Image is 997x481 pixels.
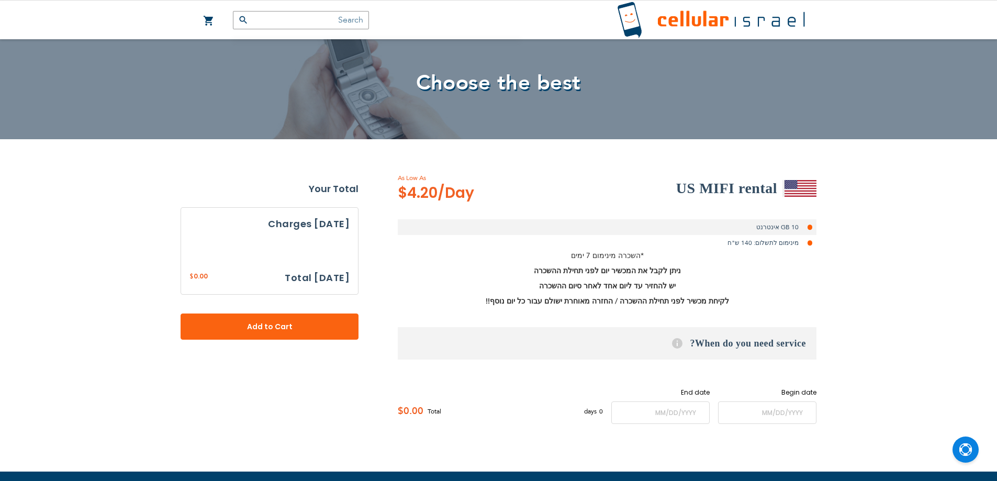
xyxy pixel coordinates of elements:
span: Add to Cart [215,321,324,332]
h3: [DATE] Total [285,270,350,286]
label: Begin date [718,388,816,397]
span: As Low As [398,173,502,183]
span: /Day [438,183,474,204]
input: Search [233,11,369,29]
input: MM/DD/YYYY [611,401,710,424]
span: Choose the best [416,69,581,97]
strong: לקיחת מכשיר לפני תחילת ההשכרה / החזרה מאוחרת ישולם עבור כל יום נוסף!! [486,296,729,306]
span: Help [672,338,682,349]
strong: Your Total [181,181,359,197]
span: $ [189,272,194,282]
span: 0 [597,407,603,416]
h2: US MIFI rental [676,178,777,199]
span: 0.00 [194,272,208,281]
span: $0.00 [398,404,428,419]
p: *השכרה מינימום 7 ימים [398,251,816,261]
h3: [DATE] Charges [189,216,350,232]
strong: ניתן לקבל את המכשיר יום לפני תחילת ההשכרה [534,266,681,276]
strong: יש להחזיר עד ליום אחד לאחר סיום ההשכרה [539,281,676,291]
input: MM/DD/YYYY [718,401,816,424]
label: End date [611,388,710,397]
img: US MIFI rental [785,180,816,197]
button: Add to Cart [181,314,359,340]
h3: When do you need service? [398,327,816,360]
span: days [584,407,597,416]
span: Total [428,407,441,416]
li: 10 GB אינטרנט [398,219,816,235]
img: Cellular Israel Logo [617,2,805,39]
li: מינימום לתשלום: 140 ש"ח [398,235,816,251]
span: $4.20 [398,183,474,204]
